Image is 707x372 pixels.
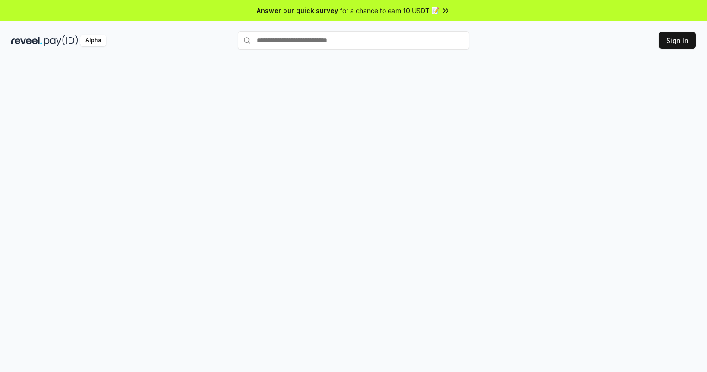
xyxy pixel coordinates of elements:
button: Sign In [659,32,696,49]
div: Alpha [80,35,106,46]
img: pay_id [44,35,78,46]
span: for a chance to earn 10 USDT 📝 [340,6,439,15]
img: reveel_dark [11,35,42,46]
span: Answer our quick survey [257,6,338,15]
